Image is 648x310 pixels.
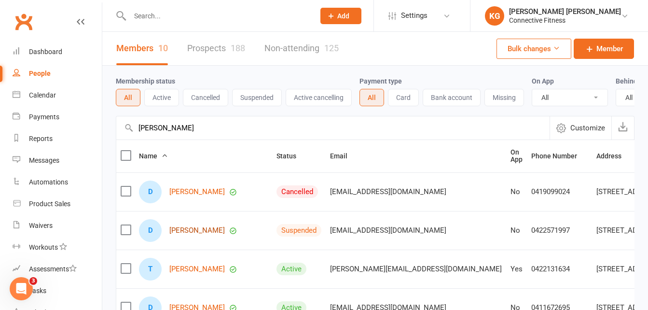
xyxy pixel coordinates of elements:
[116,89,140,106] button: All
[29,48,62,56] div: Dashboard
[29,287,46,295] div: Tasks
[29,135,53,142] div: Reports
[29,178,68,186] div: Automations
[330,150,358,162] button: Email
[286,89,352,106] button: Active cancelling
[12,10,36,34] a: Clubworx
[10,277,33,300] iframe: Intercom live chat
[531,188,588,196] div: 0419099024
[359,89,384,106] button: All
[401,5,427,27] span: Settings
[29,222,53,229] div: Waivers
[13,215,102,237] a: Waivers
[187,32,245,65] a: Prospects188
[169,265,225,273] a: [PERSON_NAME]
[13,106,102,128] a: Payments
[232,89,282,106] button: Suspended
[596,43,623,55] span: Member
[116,116,550,140] input: Search by contact name
[29,113,59,121] div: Payments
[29,156,59,164] div: Messages
[13,193,102,215] a: Product Sales
[13,237,102,258] a: Workouts
[29,200,70,208] div: Product Sales
[169,226,225,235] a: [PERSON_NAME]
[276,152,307,160] span: Status
[337,12,349,20] span: Add
[29,91,56,99] div: Calendar
[276,150,307,162] button: Status
[116,32,168,65] a: Members10
[550,116,611,140] button: Customize
[510,188,523,196] div: No
[13,258,102,280] a: Assessments
[574,39,634,59] a: Member
[423,89,481,106] button: Bank account
[13,128,102,150] a: Reports
[183,89,228,106] button: Cancelled
[169,188,225,196] a: [PERSON_NAME]
[359,77,402,85] label: Payment type
[510,226,523,235] div: No
[158,43,168,53] div: 10
[13,280,102,302] a: Tasks
[320,8,361,24] button: Add
[532,77,554,85] label: On App
[139,181,162,203] div: Darren
[139,258,162,281] div: Tarren
[264,32,339,65] a: Non-attending125
[29,70,51,77] div: People
[276,224,321,237] div: Suspended
[510,265,523,273] div: Yes
[330,152,358,160] span: Email
[13,41,102,63] a: Dashboard
[29,277,37,285] span: 3
[330,221,446,240] span: [EMAIL_ADDRESS][DOMAIN_NAME]
[139,219,162,242] div: Darren
[388,89,419,106] button: Card
[484,89,524,106] button: Missing
[139,150,168,162] button: Name
[506,140,527,172] th: On App
[531,150,588,162] button: Phone Number
[127,9,308,23] input: Search...
[509,16,621,25] div: Connective Fitness
[13,171,102,193] a: Automations
[330,183,446,201] span: [EMAIL_ADDRESS][DOMAIN_NAME]
[139,152,168,160] span: Name
[29,243,58,251] div: Workouts
[531,226,588,235] div: 0422571997
[144,89,179,106] button: Active
[485,6,504,26] div: KG
[276,263,306,275] div: Active
[13,150,102,171] a: Messages
[531,265,588,273] div: 0422131634
[13,85,102,106] a: Calendar
[29,265,77,273] div: Assessments
[13,63,102,85] a: People
[330,260,502,278] span: [PERSON_NAME][EMAIL_ADDRESS][DOMAIN_NAME]
[570,122,605,134] span: Customize
[509,7,621,16] div: [PERSON_NAME] [PERSON_NAME]
[531,152,588,160] span: Phone Number
[231,43,245,53] div: 188
[324,43,339,53] div: 125
[496,39,571,59] button: Bulk changes
[116,77,175,85] label: Membership status
[276,185,318,198] div: Cancelled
